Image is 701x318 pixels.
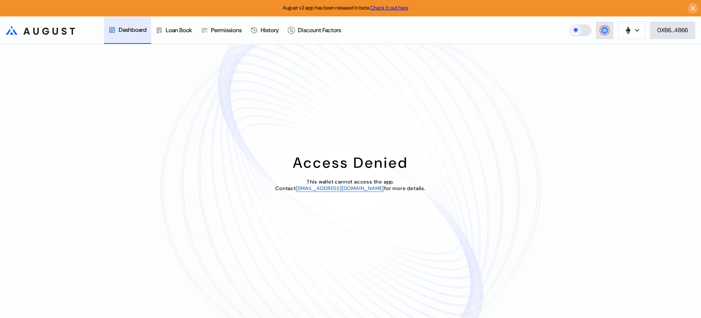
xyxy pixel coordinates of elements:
[246,17,283,44] a: History
[196,17,246,44] a: Permissions
[283,17,345,44] a: Discount Factors
[211,26,242,34] div: Permissions
[261,26,279,34] div: History
[293,153,408,172] div: Access Denied
[370,4,408,11] a: Check it out here
[298,26,341,34] div: Discount Factors
[166,26,192,34] div: Loan Book
[296,185,384,192] a: [EMAIL_ADDRESS][DOMAIN_NAME]
[151,17,196,44] a: Loan Book
[624,26,632,34] img: chain logo
[104,17,151,44] a: Dashboard
[119,26,147,34] div: Dashboard
[283,4,408,11] span: August v2 app has been released in beta.
[275,178,426,192] span: This wallet cannot access the app. Contact for more details.
[657,26,688,34] div: 0XB6...4866
[650,22,695,39] button: 0XB6...4866
[618,22,646,39] button: chain logo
